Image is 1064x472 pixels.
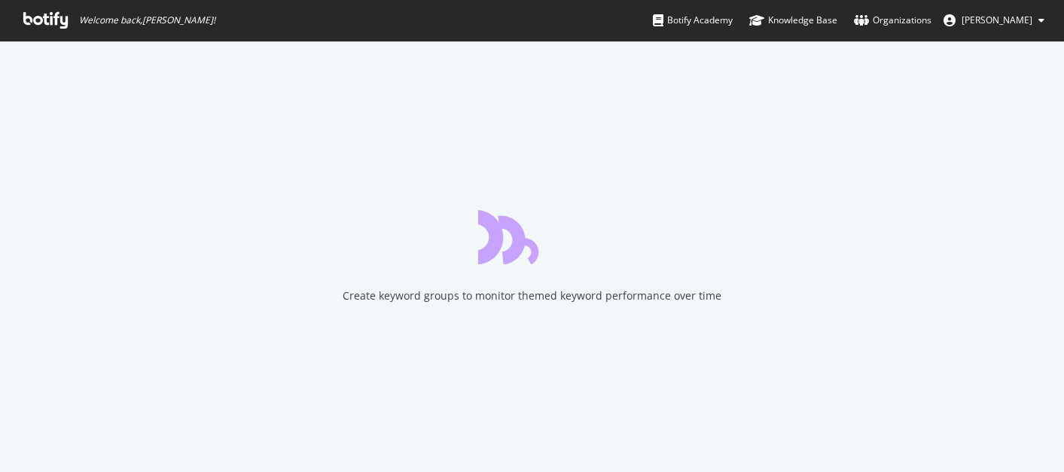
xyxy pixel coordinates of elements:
[79,14,215,26] span: Welcome back, [PERSON_NAME] !
[854,13,931,28] div: Organizations
[931,8,1056,32] button: [PERSON_NAME]
[962,14,1032,26] span: Abhijeet Bhosale
[478,210,587,264] div: animation
[653,13,733,28] div: Botify Academy
[343,288,721,303] div: Create keyword groups to monitor themed keyword performance over time
[749,13,837,28] div: Knowledge Base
